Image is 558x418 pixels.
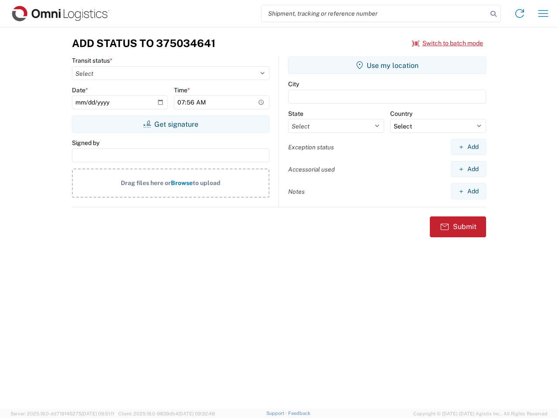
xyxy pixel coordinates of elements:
[121,179,171,186] span: Drag files here or
[10,411,114,416] span: Server: 2025.18.0-dd719145275
[412,36,483,51] button: Switch to batch mode
[451,161,486,177] button: Add
[390,110,412,118] label: Country
[72,57,112,64] label: Transit status
[72,86,88,94] label: Date
[118,411,215,416] span: Client: 2025.18.0-9839db4
[413,410,548,418] span: Copyright © [DATE]-[DATE] Agistix Inc., All Rights Reserved
[171,179,193,186] span: Browse
[178,411,215,416] span: [DATE] 09:32:48
[72,115,269,133] button: Get signature
[72,139,99,147] label: Signed by
[451,139,486,155] button: Add
[193,179,221,186] span: to upload
[82,411,114,416] span: [DATE] 09:51:11
[451,183,486,199] button: Add
[266,411,288,416] a: Support
[430,216,486,237] button: Submit
[174,86,190,94] label: Time
[262,5,487,22] input: Shipment, tracking or reference number
[288,165,335,173] label: Accessorial used
[288,57,486,74] button: Use my location
[288,110,303,118] label: State
[288,411,310,416] a: Feedback
[288,188,305,196] label: Notes
[72,37,215,50] h3: Add Status to 375034641
[288,143,334,151] label: Exception status
[288,80,299,88] label: City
